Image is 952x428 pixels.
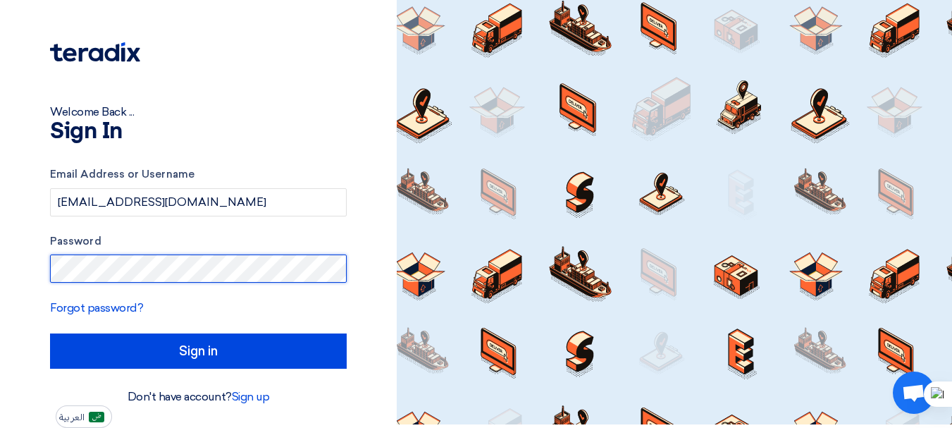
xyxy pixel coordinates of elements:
a: Forgot password? [50,301,143,314]
div: Don't have account? [50,389,347,405]
button: العربية [56,405,112,428]
div: Open chat [893,372,935,414]
img: Teradix logo [50,42,140,62]
input: Enter your business email or username [50,188,347,216]
div: Welcome Back ... [50,104,347,121]
span: العربية [59,412,85,422]
input: Sign in [50,334,347,369]
label: Email Address or Username [50,166,347,183]
a: Sign up [232,390,270,403]
label: Password [50,233,347,250]
img: ar-AR.png [89,412,104,422]
h1: Sign In [50,121,347,143]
